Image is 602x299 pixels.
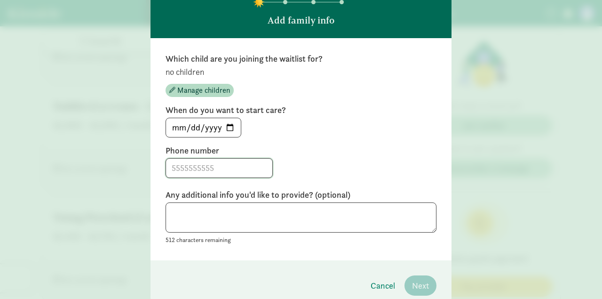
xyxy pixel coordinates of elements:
[166,145,436,156] label: Phone number
[166,53,436,65] label: Which child are you joining the waitlist for?
[166,66,436,78] p: no children
[371,279,395,292] span: Cancel
[166,189,436,201] label: Any additional info you'd like to provide? (optional)
[404,275,436,296] button: Next
[412,279,429,292] span: Next
[166,159,272,178] input: 5555555555
[166,84,234,97] button: Manage children
[363,275,403,296] button: Cancel
[177,85,230,96] span: Manage children
[166,105,436,116] label: When do you want to start care?
[268,14,334,27] p: Add family info
[166,236,231,244] small: 512 characters remaining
